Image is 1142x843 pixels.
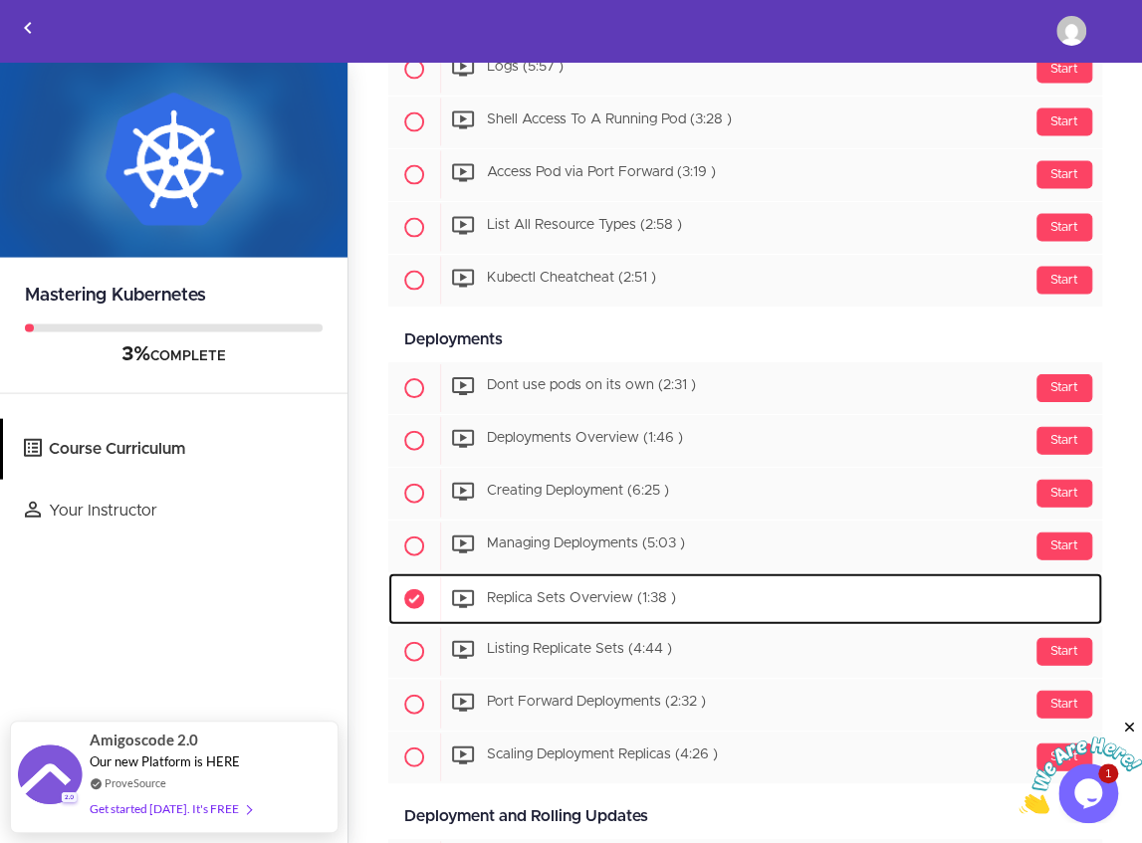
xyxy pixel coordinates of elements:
span: Completed item [388,573,440,625]
a: Start Listing Replicate Sets (4:44 ) [388,626,1102,678]
a: Start Managing Deployments (5:03 ) [388,521,1102,572]
a: Start Kubectl Cheatcheat (2:51 ) [388,255,1102,307]
div: COMPLETE [25,342,323,368]
span: Managing Deployments (5:03 ) [487,537,685,551]
div: Start [1036,374,1092,402]
div: Start [1036,108,1092,136]
div: Deployments [388,317,1102,362]
div: Start [1036,691,1092,719]
div: Start [1036,161,1092,189]
a: Start Scaling Deployment Replicas (4:26 ) [388,732,1102,783]
span: Port Forward Deployments (2:32 ) [487,696,706,710]
span: Dont use pods on its own (2:31 ) [487,379,696,393]
a: Start Deployments Overview (1:46 ) [388,415,1102,467]
a: Completed item Replica Sets Overview (1:38 ) [388,573,1102,625]
span: Kubectl Cheatcheat (2:51 ) [487,272,656,286]
span: Replica Sets Overview (1:38 ) [487,592,676,606]
div: Get started [DATE]. It's FREE [90,797,251,820]
a: Back to courses [1,1,55,61]
a: Your Instructor [3,481,347,541]
a: Start Creating Deployment (6:25 ) [388,468,1102,520]
a: Start Dont use pods on its own (2:31 ) [388,362,1102,414]
div: Start [1036,480,1092,508]
div: Start [1036,532,1092,560]
div: Deployment and Rolling Updates [388,794,1102,839]
div: Start [1036,638,1092,666]
img: provesource social proof notification image [18,744,83,809]
span: Logs (5:57 ) [487,61,564,75]
span: Amigoscode 2.0 [90,729,198,751]
span: Scaling Deployment Replicas (4:26 ) [487,748,718,762]
iframe: chat widget [1019,719,1142,813]
img: bittukp2000@gmail.com [1056,16,1086,46]
div: Start [1036,267,1092,295]
a: Course Curriculum [3,419,347,480]
span: Deployments Overview (1:46 ) [487,432,683,446]
a: Start Shell Access To A Running Pod (3:28 ) [388,97,1102,148]
a: Start Logs (5:57 ) [388,44,1102,96]
a: Start Port Forward Deployments (2:32 ) [388,679,1102,731]
span: Access Pod via Port Forward (3:19 ) [487,166,716,180]
span: Our new Platform is HERE [90,753,240,769]
div: Start [1036,56,1092,84]
a: Start List All Resource Types (2:58 ) [388,202,1102,254]
div: Start [1036,427,1092,455]
span: Creating Deployment (6:25 ) [487,485,669,499]
a: ProveSource [105,774,166,791]
span: Shell Access To A Running Pod (3:28 ) [487,113,732,127]
span: List All Resource Types (2:58 ) [487,219,682,233]
svg: Back to courses [16,16,40,40]
span: 3% [121,344,150,364]
div: Start [1036,214,1092,242]
a: Start Access Pod via Port Forward (3:19 ) [388,149,1102,201]
span: Listing Replicate Sets (4:44 ) [487,643,672,657]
